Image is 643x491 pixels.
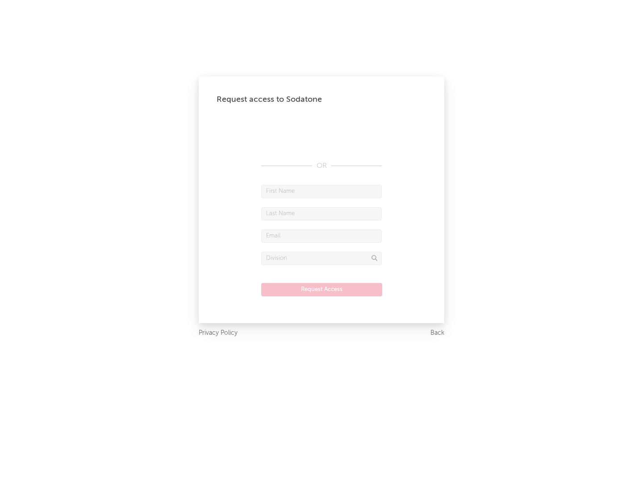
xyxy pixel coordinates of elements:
button: Request Access [261,283,382,296]
input: Division [261,252,382,265]
input: Email [261,229,382,243]
input: Last Name [261,207,382,221]
input: First Name [261,185,382,198]
a: Back [430,328,444,339]
div: Request access to Sodatone [217,94,426,105]
a: Privacy Policy [199,328,238,339]
div: OR [261,161,382,171]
